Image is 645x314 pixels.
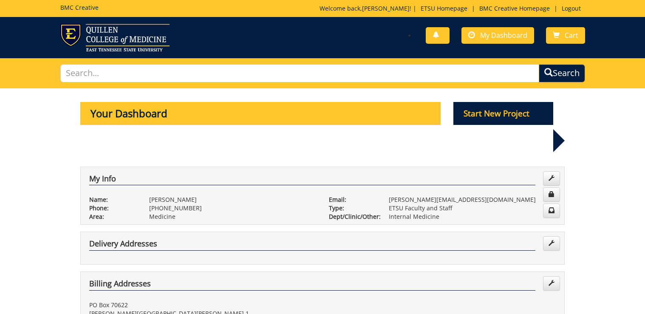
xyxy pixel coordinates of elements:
[539,64,585,82] button: Search
[60,64,539,82] input: Search...
[320,4,585,13] p: Welcome back, ! | | |
[89,212,136,221] p: Area:
[60,4,99,11] h5: BMC Creative
[329,212,376,221] p: Dept/Clinic/Other:
[565,31,578,40] span: Cart
[149,204,316,212] p: [PHONE_NUMBER]
[60,24,170,51] img: ETSU logo
[546,27,585,44] a: Cart
[362,4,410,12] a: [PERSON_NAME]
[543,204,560,218] a: Change Communication Preferences
[89,240,535,251] h4: Delivery Addresses
[149,212,316,221] p: Medicine
[461,27,534,44] a: My Dashboard
[557,4,585,12] a: Logout
[89,301,316,309] p: PO Box 70622
[453,110,554,118] a: Start New Project
[543,276,560,291] a: Edit Addresses
[89,175,535,186] h4: My Info
[453,102,554,125] p: Start New Project
[475,4,554,12] a: BMC Creative Homepage
[89,280,535,291] h4: Billing Addresses
[89,195,136,204] p: Name:
[416,4,472,12] a: ETSU Homepage
[149,195,316,204] p: [PERSON_NAME]
[543,187,560,202] a: Change Password
[80,102,441,125] p: Your Dashboard
[543,236,560,251] a: Edit Addresses
[329,195,376,204] p: Email:
[389,195,556,204] p: [PERSON_NAME][EMAIL_ADDRESS][DOMAIN_NAME]
[89,204,136,212] p: Phone:
[389,212,556,221] p: Internal Medicine
[480,31,527,40] span: My Dashboard
[543,171,560,186] a: Edit Info
[389,204,556,212] p: ETSU Faculty and Staff
[329,204,376,212] p: Type:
